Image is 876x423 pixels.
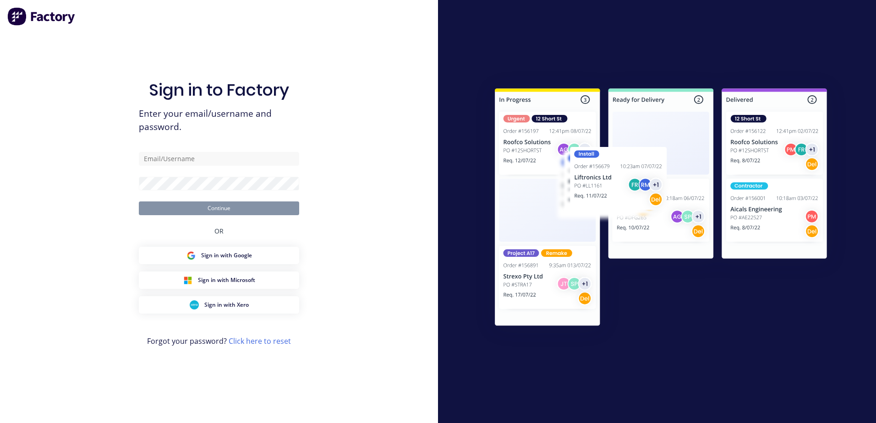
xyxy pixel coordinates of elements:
[139,152,299,166] input: Email/Username
[149,80,289,100] h1: Sign in to Factory
[139,271,299,289] button: Microsoft Sign inSign in with Microsoft
[147,336,291,347] span: Forgot your password?
[139,201,299,215] button: Continue
[198,276,255,284] span: Sign in with Microsoft
[475,70,847,347] img: Sign in
[139,296,299,314] button: Xero Sign inSign in with Xero
[201,251,252,260] span: Sign in with Google
[139,247,299,264] button: Google Sign inSign in with Google
[139,107,299,134] span: Enter your email/username and password.
[190,300,199,309] img: Xero Sign in
[186,251,196,260] img: Google Sign in
[204,301,249,309] span: Sign in with Xero
[183,276,192,285] img: Microsoft Sign in
[229,336,291,346] a: Click here to reset
[214,215,224,247] div: OR
[7,7,76,26] img: Factory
